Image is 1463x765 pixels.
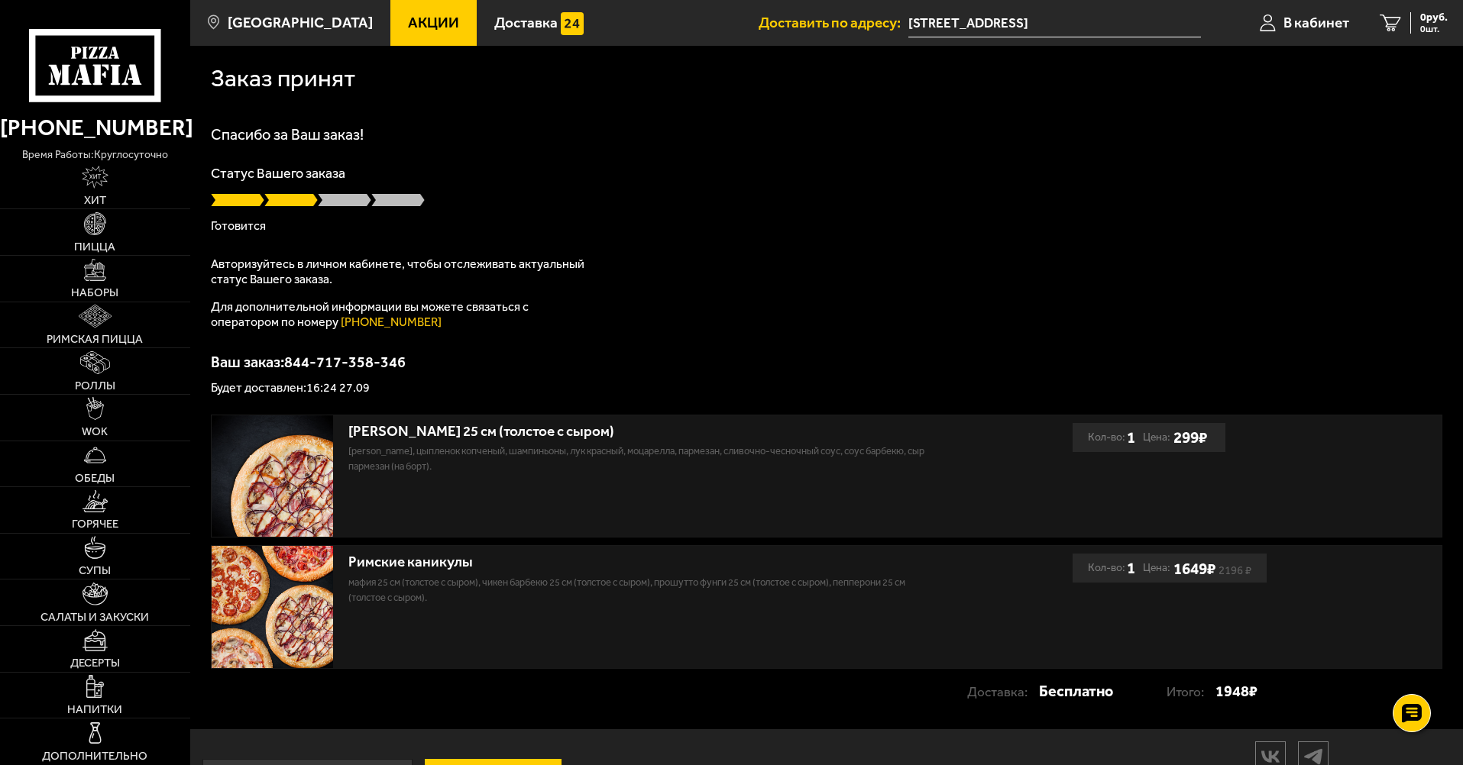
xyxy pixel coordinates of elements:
[348,554,925,571] div: Римские каникулы
[908,9,1201,37] span: Россия, Санкт-Петербург, Будапештская улица, 23к2
[47,334,143,345] span: Римская пицца
[72,518,118,530] span: Горячее
[74,241,115,253] span: Пицца
[70,657,120,669] span: Десерты
[1143,554,1170,583] span: Цена:
[40,612,149,623] span: Салаты и закуски
[42,750,147,762] span: Дополнительно
[1219,566,1251,574] s: 2196 ₽
[211,257,593,287] p: Авторизуйтесь в личном кабинете, чтобы отслеживать актуальный статус Вашего заказа.
[211,382,1442,394] p: Будет доставлен: 16:24 27.09
[1127,423,1135,452] b: 1
[759,15,908,30] span: Доставить по адресу:
[1088,423,1135,452] div: Кол-во:
[1283,15,1349,30] span: В кабинет
[1088,554,1135,583] div: Кол-во:
[71,287,118,299] span: Наборы
[211,66,355,91] h1: Заказ принят
[211,127,1442,142] h1: Спасибо за Ваш заказ!
[211,299,593,330] p: Для дополнительной информации вы можете связаться с оператором по номеру
[211,220,1442,232] p: Готовится
[1167,677,1215,706] p: Итого:
[341,315,442,329] a: [PHONE_NUMBER]
[908,9,1201,37] input: Ваш адрес доставки
[1127,554,1135,583] b: 1
[348,575,925,605] p: Мафия 25 см (толстое с сыром), Чикен Барбекю 25 см (толстое с сыром), Прошутто Фунги 25 см (толст...
[75,473,115,484] span: Обеды
[1420,24,1448,34] span: 0 шт.
[84,195,106,206] span: Хит
[211,166,1442,180] p: Статус Вашего заказа
[348,444,925,474] p: [PERSON_NAME], цыпленок копченый, шампиньоны, лук красный, моцарелла, пармезан, сливочно-чесночны...
[494,15,558,30] span: Доставка
[1420,12,1448,23] span: 0 руб.
[348,423,925,441] div: [PERSON_NAME] 25 см (толстое с сыром)
[561,12,584,35] img: 15daf4d41897b9f0e9f617042186c801.svg
[408,15,459,30] span: Акции
[967,677,1039,706] p: Доставка:
[1039,676,1113,705] strong: Бесплатно
[79,565,111,576] span: Супы
[1173,559,1215,578] b: 1649 ₽
[228,15,373,30] span: [GEOGRAPHIC_DATA]
[1143,423,1170,452] span: Цена:
[75,380,115,392] span: Роллы
[211,354,1442,370] p: Ваш заказ: 844-717-358-346
[67,704,122,715] span: Напитки
[1215,676,1257,705] strong: 1948 ₽
[1173,428,1207,447] b: 299 ₽
[82,426,108,437] span: WOK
